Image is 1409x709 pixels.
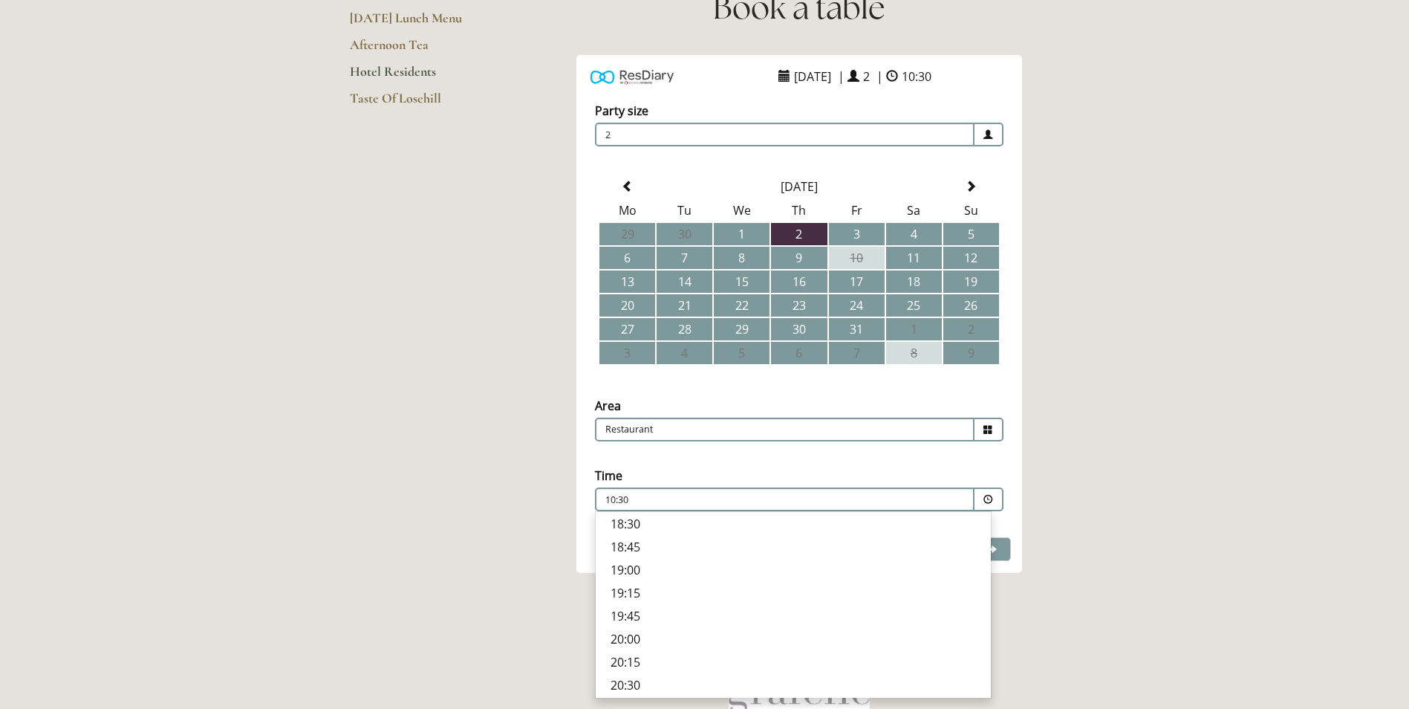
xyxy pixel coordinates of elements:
[599,223,655,245] td: 29
[771,318,827,340] td: 30
[657,342,712,364] td: 4
[829,199,885,221] th: Fr
[886,271,942,293] td: 18
[657,294,712,317] td: 21
[595,467,622,484] label: Time
[657,247,712,269] td: 7
[595,398,621,414] label: Area
[611,631,976,647] p: 20:00
[599,342,655,364] td: 3
[595,123,974,146] span: 2
[657,223,712,245] td: 30
[657,318,712,340] td: 28
[714,342,769,364] td: 5
[350,90,492,117] a: Taste Of Losehill
[611,608,976,624] p: 19:45
[350,10,492,36] a: [DATE] Lunch Menu
[943,294,999,317] td: 26
[611,677,976,693] p: 20:30
[771,247,827,269] td: 9
[611,562,976,578] p: 19:00
[829,318,885,340] td: 31
[898,65,935,88] span: 10:30
[886,199,942,221] th: Sa
[605,493,874,507] p: 10:30
[611,585,976,601] p: 19:15
[599,271,655,293] td: 13
[657,199,712,221] th: Tu
[943,271,999,293] td: 19
[590,66,674,88] img: Powered by ResDiary
[611,516,976,532] p: 18:30
[714,318,769,340] td: 29
[599,247,655,269] td: 6
[829,271,885,293] td: 17
[886,342,942,364] td: 8
[771,223,827,245] td: 2
[714,247,769,269] td: 8
[829,223,885,245] td: 3
[838,68,845,85] span: |
[886,318,942,340] td: 1
[611,654,976,670] p: 20:15
[771,271,827,293] td: 16
[657,175,942,198] th: Select Month
[943,223,999,245] td: 5
[771,294,827,317] td: 23
[714,199,769,221] th: We
[943,318,999,340] td: 2
[714,223,769,245] td: 1
[859,65,873,88] span: 2
[829,247,885,269] td: 10
[714,271,769,293] td: 15
[886,223,942,245] td: 4
[611,539,976,555] p: 18:45
[599,199,655,221] th: Mo
[876,68,883,85] span: |
[886,247,942,269] td: 11
[886,294,942,317] td: 25
[350,36,492,63] a: Afternoon Tea
[943,247,999,269] td: 12
[829,294,885,317] td: 24
[965,181,977,192] span: Next Month
[350,63,492,90] a: Hotel Residents
[599,318,655,340] td: 27
[943,199,999,221] th: Su
[622,181,634,192] span: Previous Month
[771,199,827,221] th: Th
[657,271,712,293] td: 14
[714,294,769,317] td: 22
[595,103,648,119] label: Party size
[943,342,999,364] td: 9
[599,294,655,317] td: 20
[829,342,885,364] td: 7
[790,65,835,88] span: [DATE]
[771,342,827,364] td: 6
